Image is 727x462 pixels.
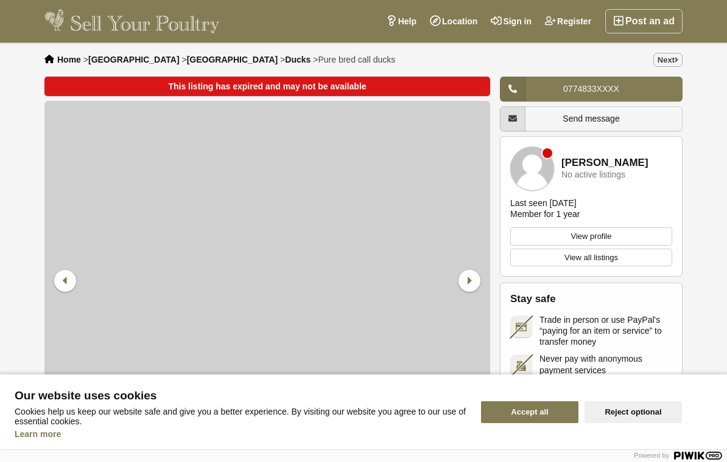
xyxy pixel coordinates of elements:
a: [GEOGRAPHIC_DATA] [88,55,180,64]
div: This listing has expired and may not be available [44,77,490,96]
img: Sell Your Poultry [44,9,219,33]
a: Learn more [15,429,61,439]
span: Our website uses cookies [15,390,466,402]
a: View profile [510,227,672,246]
button: Reject optional [585,401,682,423]
a: Send message [500,106,683,131]
img: Steve Anstey [510,147,554,190]
h2: Stay safe [510,293,672,305]
a: Ducks [285,55,311,64]
button: Accept all [481,401,578,423]
span: Trade in person or use PayPal's “paying for an item or service” to transfer money [539,314,672,348]
a: Post an ad [605,9,683,33]
span: Never pay with anonymous payment services [539,353,672,375]
span: Powered by [634,452,669,459]
a: 0774833XXXX [500,77,683,102]
div: Last seen [DATE] [510,198,577,209]
span: 0774833XXXX [563,84,619,94]
div: Member is offline [543,148,552,158]
a: Sign in [484,9,538,33]
a: Next [653,53,683,67]
a: Location [423,9,484,33]
a: Home [57,55,81,64]
p: Cookies help us keep our website safe and give you a better experience. By visiting our website y... [15,407,466,426]
a: [GEOGRAPHIC_DATA] [187,55,278,64]
div: Member for 1 year [510,209,580,219]
li: > [83,55,180,64]
span: Send message [563,114,619,123]
a: View all listings [510,249,672,267]
a: Help [379,9,423,33]
span: Pure bred call ducks [318,55,395,64]
a: Register [538,9,598,33]
div: No active listings [561,170,625,179]
li: > [181,55,278,64]
img: Pure bred call ducks - 1/3 [44,101,490,461]
li: > [313,55,395,64]
li: > [280,55,311,64]
a: [PERSON_NAME] [561,157,648,169]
